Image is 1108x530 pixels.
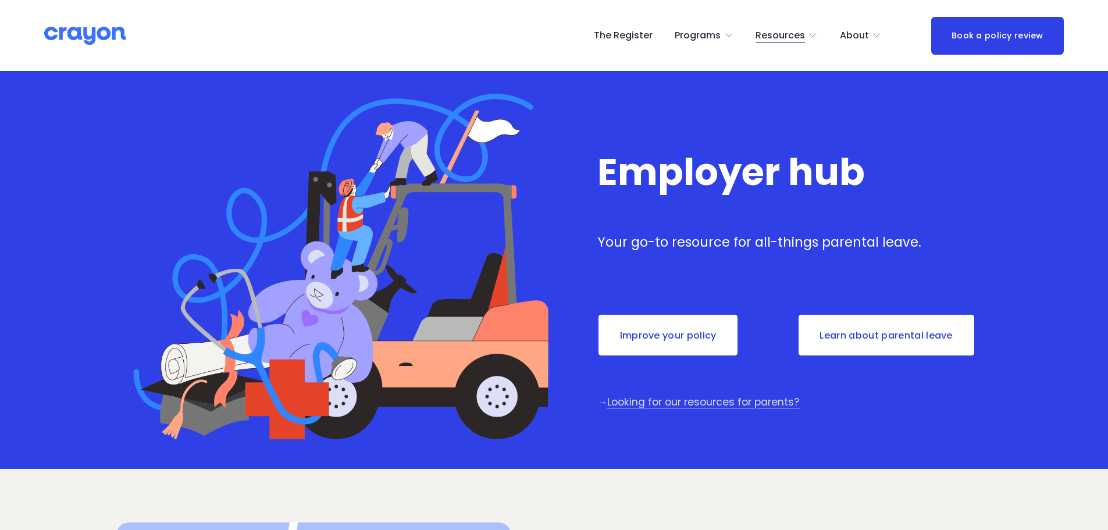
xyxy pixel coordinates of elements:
span: Resources [756,27,805,44]
h1: Employer hub [597,152,991,192]
a: The Register [594,26,653,45]
p: Your go-to resource for all-things parental leave. [597,233,991,252]
span: About [840,27,869,44]
a: Book a policy review [931,17,1064,55]
span: Programs [675,27,721,44]
a: folder dropdown [756,26,818,45]
span: → [597,395,608,409]
a: Learn about parental leave [797,314,975,357]
img: Crayon [44,26,126,46]
a: Looking for our resources for parents? [607,395,799,409]
a: Improve your policy [597,314,739,357]
a: folder dropdown [840,26,882,45]
a: folder dropdown [675,26,733,45]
